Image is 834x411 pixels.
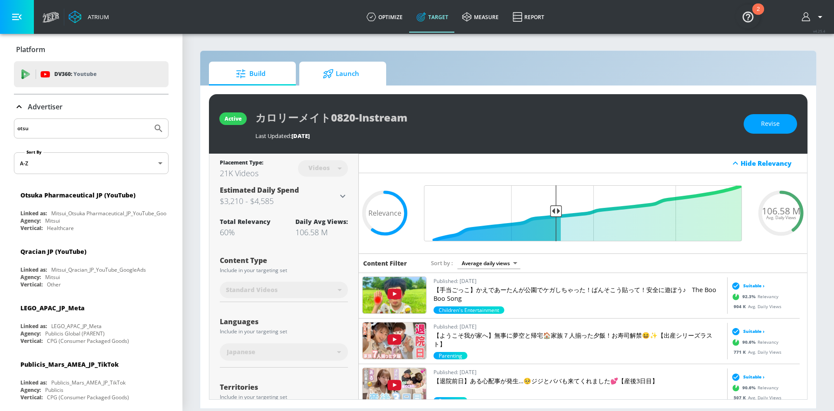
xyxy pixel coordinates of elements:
[14,184,169,234] div: Otsuka Pharmaceutical JP (YouTube)Linked as:Mitsui_Otsuka Pharmaceutical_JP_YouTube_GoogleAdsAgen...
[45,217,60,224] div: Mitsui
[766,216,796,220] span: Avg. Daily Views
[506,1,551,33] a: Report
[14,152,169,174] div: A-Z
[359,154,807,173] div: Hide Relevancy
[434,397,467,404] div: 90.6%
[434,286,724,303] p: 【手当ごっこ】かえであーたんが公園でケガしちゃった！ばんそこう貼って！安全に遊ぼう♪ The Boo Boo Song
[368,210,401,217] span: Relevance
[291,132,310,140] span: [DATE]
[51,266,146,273] div: Mitsui_Qracian_JP_YouTube_GoogleAds
[813,29,825,33] span: v 4.25.4
[742,339,758,345] span: 90.6 %
[220,343,348,361] div: Japanese
[434,322,724,331] p: Published: [DATE]
[14,61,169,87] div: DV360: Youtube
[457,257,520,269] div: Average daily views
[220,384,348,391] div: Territories
[20,337,43,345] div: Vertical:
[20,247,86,256] div: Qracian JP (YouTube)
[227,348,255,356] span: Japanese
[736,4,760,29] button: Open Resource Center, 2 new notifications
[363,322,426,359] img: NO2mKda8qcE
[734,303,748,309] span: 904 K
[729,349,781,355] div: Avg. Daily Views
[295,227,348,237] div: 106.58 M
[45,330,105,337] div: Publicis Global (PARENT)
[20,386,41,394] div: Agency:
[20,210,47,217] div: Linked as:
[220,217,271,226] div: Total Relevancy
[20,266,47,273] div: Linked as:
[363,368,426,404] img: 0qxFmo3KM_8
[434,276,724,286] p: Published: [DATE]
[295,217,348,226] div: Daily Avg Views:
[360,1,410,33] a: optimize
[20,330,41,337] div: Agency:
[734,349,748,355] span: 771 K
[220,227,271,237] div: 60%
[14,95,169,119] div: Advertiser
[17,123,149,134] input: Search by name
[69,10,109,23] a: Atrium
[220,318,348,325] div: Languages
[220,395,348,400] div: Include in your targeting set
[434,306,504,314] span: Children's Entertainment
[47,224,74,232] div: Healthcare
[218,63,284,84] span: Build
[51,322,102,330] div: LEGO_APAC_JP_Meta
[743,283,764,289] span: Suitable ›
[226,286,278,294] span: Standard Videos
[51,379,126,386] div: Publicis_Mars_AMEA_JP_TikTok
[434,331,724,349] p: 【ようこそ我が家へ】無事に夢空と帰宅🏠家族７人揃った夕飯！お寿司解禁😆✨【出産シリーズラスト】
[14,354,169,403] div: Publicis_Mars_AMEA_JP_TikTokLinked as:Publicis_Mars_AMEA_JP_TikTokAgency:PublicisVertical:CPG (Co...
[729,394,781,401] div: Avg. Daily Views
[25,149,43,155] label: Sort By
[434,368,724,397] a: Published: [DATE]【退院前日】ある心配事が発生…🥺ジジとババも来てくれました💕【産後3日目】
[20,379,47,386] div: Linked as:
[434,397,467,404] span: Parenting
[47,337,129,345] div: CPG (Consumer Packaged Goods)
[20,322,47,330] div: Linked as:
[729,290,778,303] div: Relevancy
[149,119,168,138] button: Submit Search
[743,328,764,335] span: Suitable ›
[225,115,242,122] div: active
[47,394,129,401] div: CPG (Consumer Packaged Goods)
[220,195,338,207] h3: $3,210 - $4,585
[220,268,348,273] div: Include in your targeting set
[434,377,724,385] p: 【退院前日】ある心配事が発生…🥺ジジとババも来てくれました💕【産後3日目】
[729,372,764,381] div: Suitable ›
[729,335,778,349] div: Relevancy
[220,257,348,264] div: Content Type
[220,159,263,168] div: Placement Type:
[54,69,96,79] p: DV360:
[410,1,455,33] a: Target
[434,322,724,352] a: Published: [DATE]【ようこそ我が家へ】無事に夢空と帰宅🏠家族７人揃った夕飯！お寿司解禁😆✨【出産シリーズラスト】
[742,293,758,300] span: 92.3 %
[28,102,63,112] p: Advertiser
[734,394,748,400] span: 507 K
[20,273,41,281] div: Agency:
[73,69,96,79] p: Youtube
[744,114,797,134] button: Revise
[14,37,169,62] div: Platform
[45,273,60,281] div: Mitsui
[220,329,348,334] div: Include in your targeting set
[434,352,467,359] span: Parenting
[14,297,169,347] div: LEGO_APAC_JP_MetaLinked as:LEGO_APAC_JP_MetaAgency:Publicis Global (PARENT)Vertical:CPG (Consumer...
[47,281,61,288] div: Other
[729,281,764,290] div: Suitable ›
[220,168,263,178] div: 21K Videos
[363,277,426,313] img: oLitmx6N3Io
[729,303,781,309] div: Avg. Daily Views
[51,210,183,217] div: Mitsui_Otsuka Pharmaceutical_JP_YouTube_GoogleAds
[20,281,43,288] div: Vertical:
[20,191,136,199] div: Otsuka Pharmaceutical JP (YouTube)
[434,368,724,377] p: Published: [DATE]
[742,385,758,391] span: 90.6 %
[455,1,506,33] a: measure
[434,276,724,306] a: Published: [DATE]【手当ごっこ】かえであーたんが公園でケガしちゃった！ばんそこう貼って！安全に遊ぼう♪ The Boo Boo Song
[20,360,119,368] div: Publicis_Mars_AMEA_JP_TikTok
[363,259,407,267] h6: Content Filter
